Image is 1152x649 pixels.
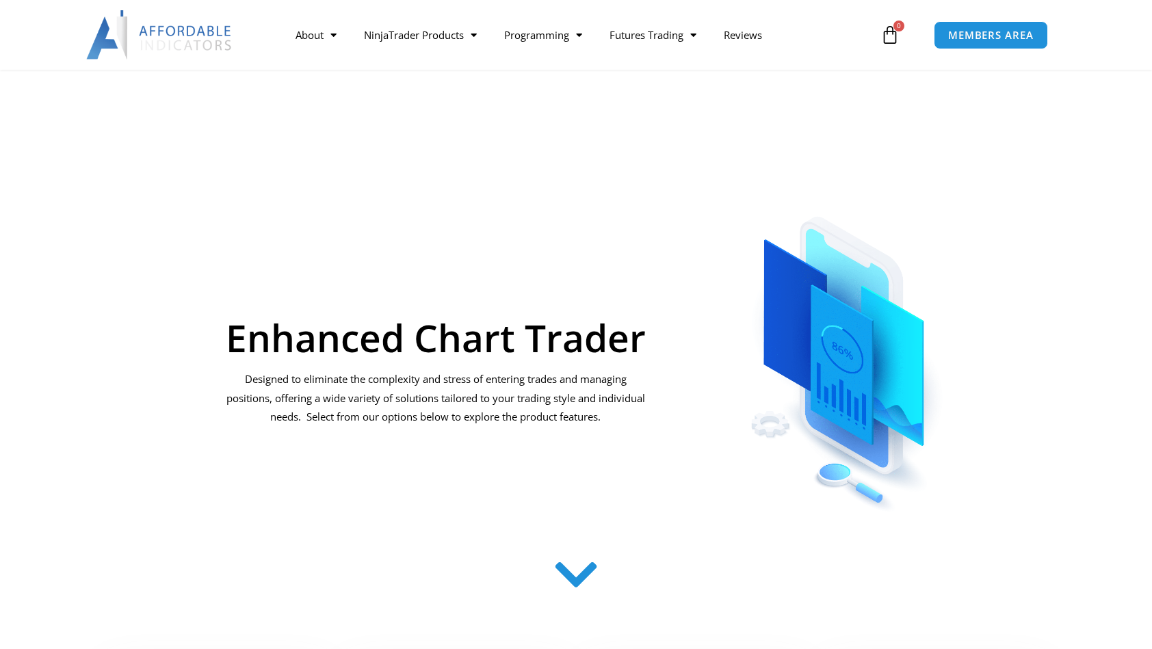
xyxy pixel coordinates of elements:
[934,21,1048,49] a: MEMBERS AREA
[86,10,233,59] img: LogoAI | Affordable Indicators – NinjaTrader
[225,370,647,427] p: Designed to eliminate the complexity and stress of entering trades and managing positions, offeri...
[860,15,920,55] a: 0
[893,21,904,31] span: 0
[706,183,986,516] img: ChartTrader | Affordable Indicators – NinjaTrader
[710,19,776,51] a: Reviews
[350,19,490,51] a: NinjaTrader Products
[225,319,647,356] h1: Enhanced Chart Trader
[282,19,350,51] a: About
[282,19,877,51] nav: Menu
[490,19,596,51] a: Programming
[596,19,710,51] a: Futures Trading
[948,30,1034,40] span: MEMBERS AREA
